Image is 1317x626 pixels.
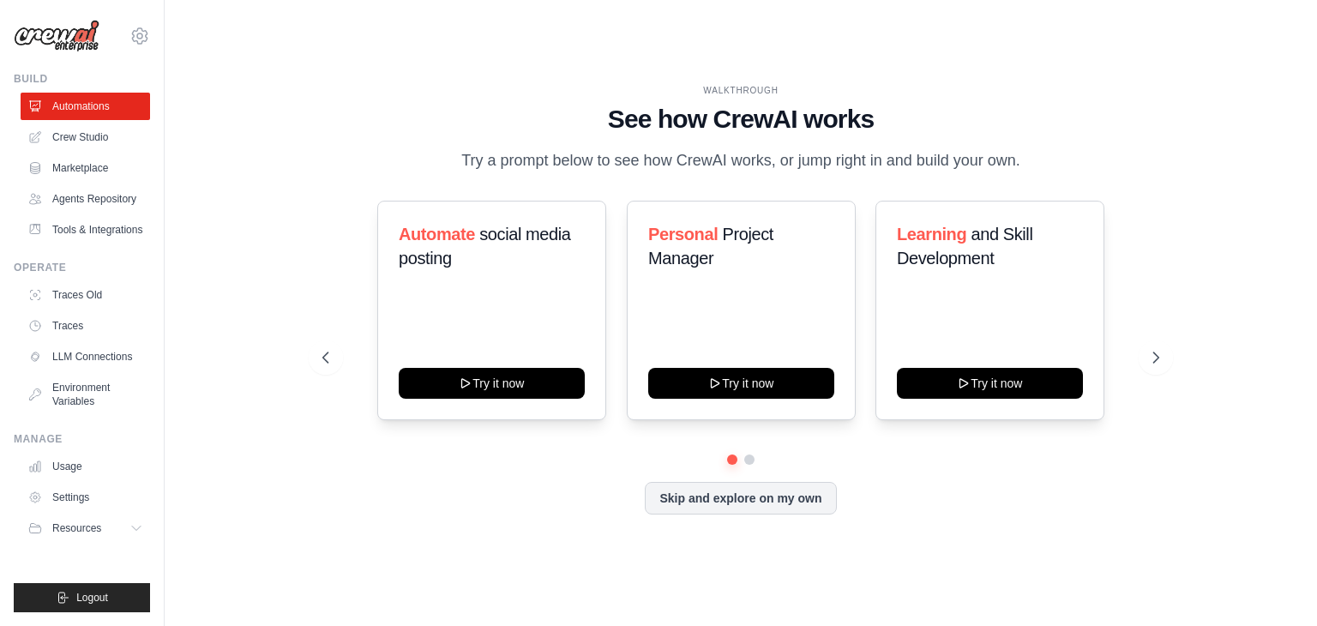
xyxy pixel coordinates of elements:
[14,583,150,612] button: Logout
[648,225,773,268] span: Project Manager
[21,216,150,244] a: Tools & Integrations
[14,72,150,86] div: Build
[645,482,836,515] button: Skip and explore on my own
[648,225,718,244] span: Personal
[21,185,150,213] a: Agents Repository
[21,374,150,415] a: Environment Variables
[648,368,834,399] button: Try it now
[399,225,571,268] span: social media posting
[21,281,150,309] a: Traces Old
[21,484,150,511] a: Settings
[21,93,150,120] a: Automations
[52,521,101,535] span: Resources
[14,432,150,446] div: Manage
[453,148,1029,173] p: Try a prompt below to see how CrewAI works, or jump right in and build your own.
[21,343,150,370] a: LLM Connections
[897,368,1083,399] button: Try it now
[399,225,475,244] span: Automate
[897,225,966,244] span: Learning
[14,261,150,274] div: Operate
[399,368,585,399] button: Try it now
[322,84,1159,97] div: WALKTHROUGH
[322,104,1159,135] h1: See how CrewAI works
[14,20,99,52] img: Logo
[21,515,150,542] button: Resources
[76,591,108,605] span: Logout
[21,453,150,480] a: Usage
[21,123,150,151] a: Crew Studio
[21,312,150,340] a: Traces
[21,154,150,182] a: Marketplace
